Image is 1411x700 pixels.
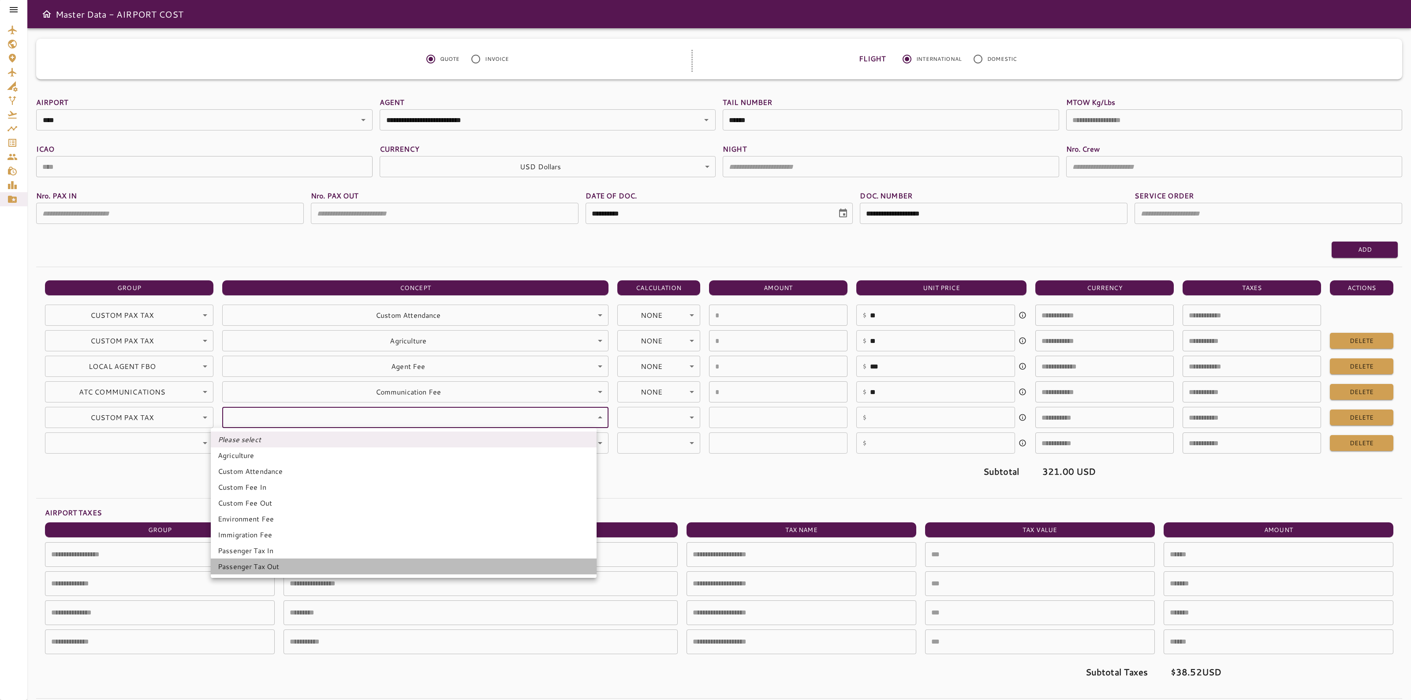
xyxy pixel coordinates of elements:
[211,559,597,574] li: Passenger Tax Out
[211,463,597,479] li: Custom Attendance
[218,434,261,445] em: Please select
[211,479,597,495] li: Custom Fee In
[211,447,597,463] li: Agriculture
[211,527,597,543] li: Immigration Fee
[211,543,597,559] li: Passenger Tax In
[211,495,597,511] li: Custom Fee Out
[211,511,597,527] li: Environment Fee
